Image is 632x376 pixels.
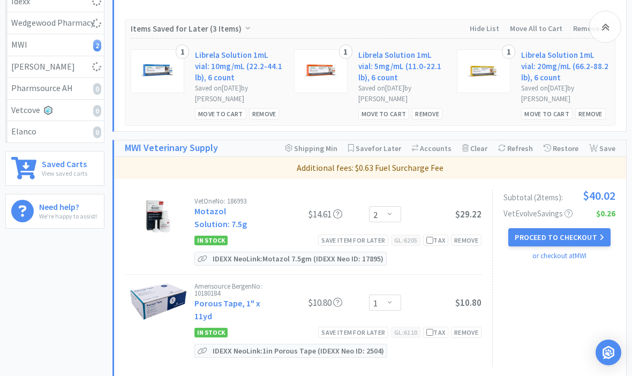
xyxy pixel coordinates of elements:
i: 0 [93,83,101,95]
div: Move to Cart [521,108,573,119]
div: Saved on [DATE] by [PERSON_NAME] [195,83,283,106]
span: Hide List [470,24,499,33]
h6: Saved Carts [42,157,87,168]
div: Accounts [412,140,452,156]
i: 2 [93,40,101,51]
span: $10.80 [455,297,481,309]
a: [PERSON_NAME] [6,56,104,78]
span: Save for Later [356,144,401,153]
span: Move All to Cart [510,24,562,33]
div: Elanco [11,125,99,139]
div: Open Intercom Messenger [596,340,621,365]
div: Wedgewood Pharmacy [11,16,99,30]
div: Subtotal ( 2 item s ): [503,190,615,201]
div: Clear [462,140,487,156]
span: $0.26 [596,209,615,217]
i: 0 [93,105,101,117]
div: Save item for later [318,235,388,246]
h6: Need help? [39,200,97,211]
div: GL: 6110 [391,327,420,338]
div: Tax [426,235,445,245]
div: Pharmsource AH [11,81,99,95]
div: MWI [11,38,99,52]
div: Vetcove [11,103,99,117]
img: 785c64e199cf44e2995fcd9fe632243a_593237.jpeg [305,55,337,87]
a: Librela Solution 1mL vial: 20mg/mL (66.2-88.2 lb), 6 count [521,49,610,83]
a: or checkout at MWI [532,251,586,260]
img: 420f189827e343beae1095932f3085fb_328522.png [130,283,187,320]
span: In Stock [194,236,228,245]
div: Remove [575,108,606,119]
a: MWI Veterinary Supply [125,140,218,156]
div: $14.61 [262,208,342,221]
span: VetEvolve Savings [503,209,573,217]
a: MWI2 [6,34,104,56]
a: Porous Tape, 1" x 11yd [194,298,260,321]
a: Wedgewood Pharmacy [6,12,104,34]
div: [PERSON_NAME] [11,60,99,74]
div: Remove [451,327,481,338]
div: $10.80 [262,296,342,309]
img: 5996d71b95a543a991bb548d22a7d8a8_593238.jpeg [468,55,500,87]
div: Save item for later [318,327,388,338]
p: IDEXX Neo Link: 1in Porous Tape (IDEXX Neo ID: 2504) [210,344,387,357]
div: Saved on [DATE] by [PERSON_NAME] [521,83,610,106]
div: Refresh [498,140,533,156]
div: Shipping Min [285,140,337,156]
div: VetOne No: 186993 [194,198,262,205]
span: In Stock [194,328,228,337]
div: Remove [249,108,280,119]
button: Proceed to Checkout [508,228,610,246]
div: GL: 6205 [391,235,420,246]
span: 3 Items [213,24,239,34]
p: IDEXX Neo Link: Motazol 7.5gm (IDEXX Neo ID: 17895) [210,252,386,265]
div: Move to Cart [195,108,246,119]
div: Move to Cart [358,108,410,119]
img: 946ea0a38146429787952fae19f245f9_593239.jpeg [141,55,174,87]
div: Remove [412,108,442,119]
div: Tax [426,327,445,337]
div: Restore [544,140,578,156]
span: $29.22 [455,208,481,220]
a: Motazol Solution: 7.5g [194,206,247,229]
div: Saved on [DATE] by [PERSON_NAME] [358,83,447,106]
div: Amerisource Bergen No: 10180184 [194,283,262,297]
a: Pharmsource AH0 [6,78,104,100]
p: View saved carts [42,168,87,178]
div: Remove [451,235,481,246]
span: $40.02 [583,190,615,201]
div: 1 [176,44,189,59]
a: Vetcove0 [6,100,104,122]
img: 82219ed2d7844a8f94cabbf5b0430520_6675.jpeg [144,198,173,235]
p: Additional fees: $0.63 Fuel Surcharge Fee [118,161,622,175]
a: Librela Solution 1mL vial: 5mg/mL (11.0-22.1 lb), 6 count [358,49,447,83]
div: 1 [339,44,352,59]
div: Save [589,140,615,156]
a: Librela Solution 1mL vial: 10mg/mL (22.2-44.1 lb), 6 count [195,49,283,83]
span: Items Saved for Later ( ) [131,24,244,34]
a: Elanco0 [6,121,104,142]
div: 1 [502,44,515,59]
p: We're happy to assist! [39,211,97,221]
span: Remove All [573,24,610,33]
a: Saved CartsView saved carts [5,151,104,186]
i: 0 [93,126,101,138]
